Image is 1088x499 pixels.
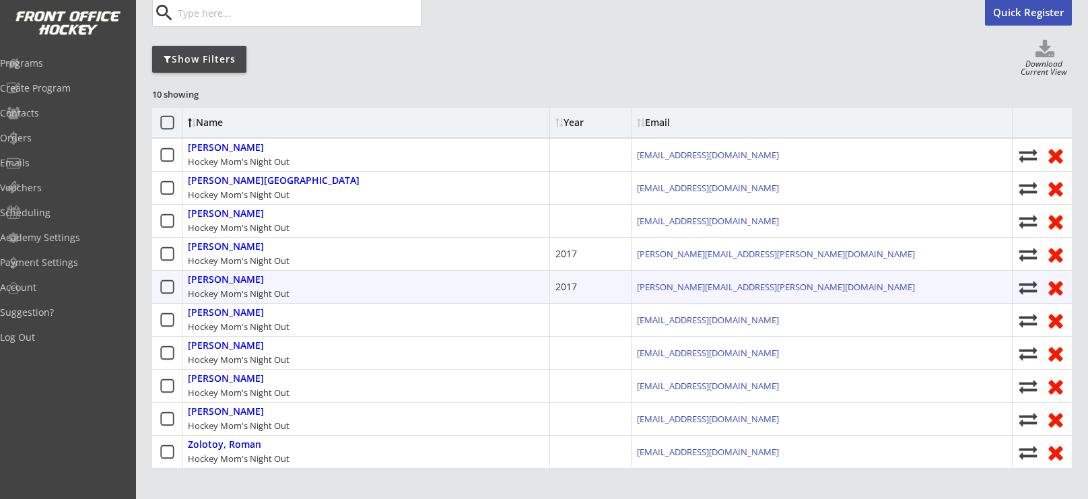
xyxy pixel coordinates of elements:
[188,307,264,319] div: [PERSON_NAME]
[637,380,779,392] a: [EMAIL_ADDRESS][DOMAIN_NAME]
[1045,211,1066,232] button: Remove from roster (no refund)
[188,288,290,300] div: Hockey Mom's Night Out
[188,387,290,399] div: Hockey Mom's Night Out
[1018,377,1038,395] button: Move player
[1045,178,1066,199] button: Remove from roster (no refund)
[188,274,264,286] div: [PERSON_NAME]
[637,118,758,127] div: Email
[637,314,779,326] a: [EMAIL_ADDRESS][DOMAIN_NAME]
[152,53,246,66] div: Show Filters
[188,208,264,220] div: [PERSON_NAME]
[1018,245,1038,263] button: Move player
[1045,244,1066,265] button: Remove from roster (no refund)
[1045,376,1066,397] button: Remove from roster (no refund)
[188,406,264,418] div: [PERSON_NAME]
[1045,277,1066,298] button: Remove from roster (no refund)
[15,11,121,36] img: FOH%20White%20Logo%20Transparent.png
[1045,145,1066,166] button: Remove from roster (no refund)
[188,420,290,432] div: Hockey Mom's Night Out
[637,281,915,293] a: [PERSON_NAME][EMAIL_ADDRESS][PERSON_NAME][DOMAIN_NAME]
[1018,179,1038,197] button: Move player
[1045,310,1066,331] button: Remove from roster (no refund)
[1018,344,1038,362] button: Move player
[1016,60,1072,78] div: Download Current View
[188,175,360,187] div: [PERSON_NAME][GEOGRAPHIC_DATA]
[1018,278,1038,296] button: Move player
[188,241,264,253] div: [PERSON_NAME]
[1018,40,1072,60] button: Click to download full roster. Your browser settings may try to block it, check your security set...
[637,248,915,260] a: [PERSON_NAME][EMAIL_ADDRESS][PERSON_NAME][DOMAIN_NAME]
[1018,443,1038,461] button: Move player
[188,156,290,168] div: Hockey Mom's Night Out
[188,189,290,201] div: Hockey Mom's Night Out
[188,321,290,333] div: Hockey Mom's Night Out
[188,453,290,465] div: Hockey Mom's Night Out
[637,149,779,161] a: [EMAIL_ADDRESS][DOMAIN_NAME]
[1018,146,1038,164] button: Move player
[188,142,264,154] div: [PERSON_NAME]
[637,413,779,425] a: [EMAIL_ADDRESS][DOMAIN_NAME]
[188,255,290,267] div: Hockey Mom's Night Out
[152,88,249,100] div: 10 showing
[1045,409,1066,430] button: Remove from roster (no refund)
[188,373,264,385] div: [PERSON_NAME]
[188,222,290,234] div: Hockey Mom's Night Out
[555,280,577,294] div: 2017
[188,439,261,451] div: Zolotoy, Roman
[637,347,779,359] a: [EMAIL_ADDRESS][DOMAIN_NAME]
[188,354,290,366] div: Hockey Mom's Night Out
[637,182,779,194] a: [EMAIL_ADDRESS][DOMAIN_NAME]
[555,247,577,261] div: 2017
[1018,311,1038,329] button: Move player
[555,118,625,127] div: Year
[153,2,175,24] button: search
[1045,343,1066,364] button: Remove from roster (no refund)
[188,340,264,352] div: [PERSON_NAME]
[1018,410,1038,428] button: Move player
[188,118,298,127] div: Name
[637,215,779,227] a: [EMAIL_ADDRESS][DOMAIN_NAME]
[1018,212,1038,230] button: Move player
[1045,442,1066,463] button: Remove from roster (no refund)
[637,446,779,458] a: [EMAIL_ADDRESS][DOMAIN_NAME]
